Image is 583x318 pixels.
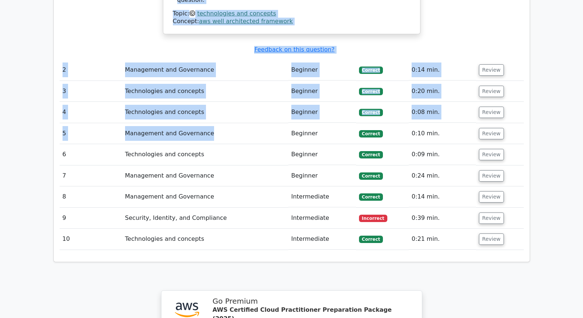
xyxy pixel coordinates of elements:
[409,60,476,81] td: 0:14 min.
[359,88,383,95] span: Correct
[409,229,476,250] td: 0:21 min.
[288,229,356,250] td: Intermediate
[173,10,410,18] div: Topic:
[254,46,334,53] a: Feedback on this question?
[359,215,387,222] span: Incorrect
[479,233,504,245] button: Review
[60,165,122,186] td: 7
[122,186,288,207] td: Management and Governance
[288,144,356,165] td: Beginner
[359,130,383,137] span: Correct
[479,107,504,118] button: Review
[479,149,504,160] button: Review
[359,67,383,74] span: Correct
[288,123,356,144] td: Beginner
[479,191,504,203] button: Review
[409,186,476,207] td: 0:14 min.
[409,144,476,165] td: 0:09 min.
[60,123,122,144] td: 5
[288,60,356,81] td: Beginner
[409,81,476,102] td: 0:20 min.
[197,10,276,17] a: technologies and concepts
[359,151,383,158] span: Correct
[359,236,383,243] span: Correct
[409,208,476,229] td: 0:39 min.
[479,128,504,139] button: Review
[409,165,476,186] td: 0:24 min.
[122,208,288,229] td: Security, Identity, and Compliance
[122,144,288,165] td: Technologies and concepts
[60,208,122,229] td: 9
[122,81,288,102] td: Technologies and concepts
[409,102,476,123] td: 0:08 min.
[60,102,122,123] td: 4
[288,102,356,123] td: Beginner
[359,109,383,116] span: Correct
[60,186,122,207] td: 8
[409,123,476,144] td: 0:10 min.
[288,186,356,207] td: Intermediate
[288,81,356,102] td: Beginner
[173,18,410,25] div: Concept:
[479,212,504,224] button: Review
[60,60,122,81] td: 2
[288,208,356,229] td: Intermediate
[122,60,288,81] td: Management and Governance
[122,102,288,123] td: Technologies and concepts
[479,170,504,182] button: Review
[479,64,504,76] button: Review
[122,229,288,250] td: Technologies and concepts
[60,144,122,165] td: 6
[60,81,122,102] td: 3
[359,193,383,201] span: Correct
[122,165,288,186] td: Management and Governance
[479,86,504,97] button: Review
[359,172,383,180] span: Correct
[288,165,356,186] td: Beginner
[199,18,293,25] a: aws well architected framework
[122,123,288,144] td: Management and Governance
[60,229,122,250] td: 10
